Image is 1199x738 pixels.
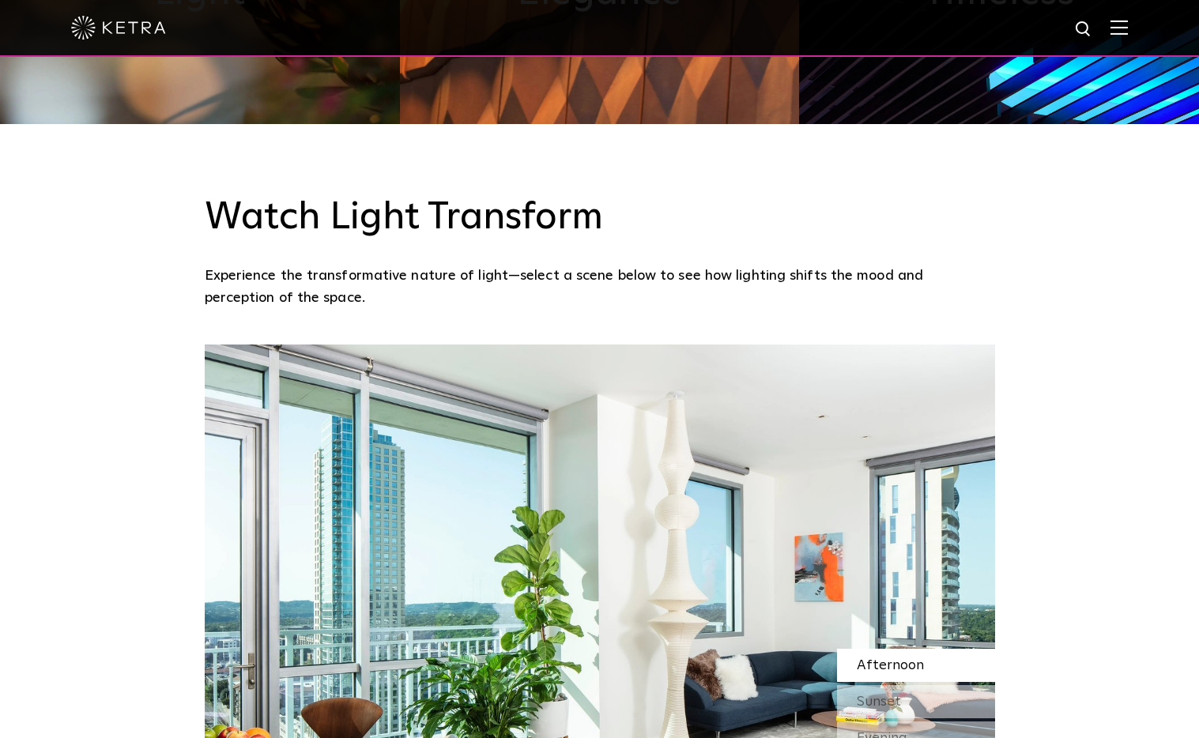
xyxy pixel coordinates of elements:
[857,695,901,709] span: Sunset
[857,658,924,672] span: Afternoon
[71,16,166,40] img: ketra-logo-2019-white
[205,195,995,241] h3: Watch Light Transform
[205,265,987,310] p: Experience the transformative nature of light—select a scene below to see how lighting shifts the...
[1110,20,1128,35] img: Hamburger%20Nav.svg
[1074,20,1094,40] img: search icon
